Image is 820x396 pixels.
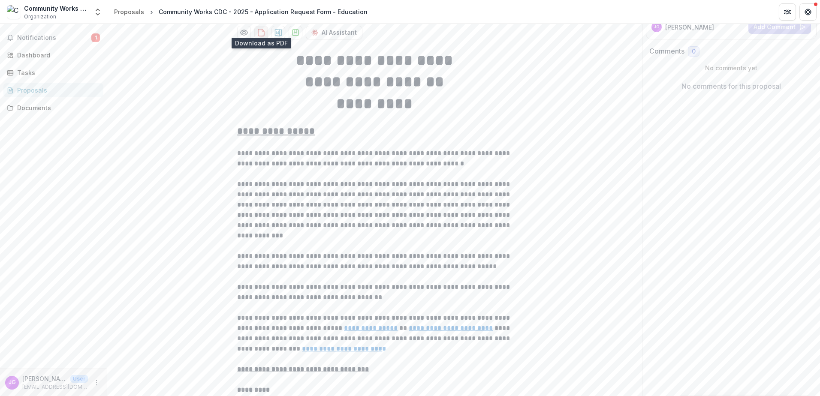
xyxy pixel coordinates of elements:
button: download-proposal [289,26,302,39]
button: Partners [779,3,796,21]
div: Johnny Gentry [9,380,16,385]
span: 1 [91,33,100,42]
button: download-proposal [254,26,268,39]
div: Community Works CDC - 2025 - Application Request Form - Education [159,7,368,16]
div: Documents [17,103,96,112]
span: 0 [692,48,696,55]
div: Proposals [17,86,96,95]
button: download-proposal [271,26,285,39]
button: Preview 93dbdd9f-6934-4a78-8663-cdd8cba14d57-1.pdf [237,26,251,39]
div: Community Works CDC [24,4,88,13]
button: AI Assistant [306,26,362,39]
div: Dashboard [17,51,96,60]
p: No comments for this proposal [681,81,781,91]
button: More [91,378,102,388]
button: Add Comment [748,20,811,34]
p: User [70,375,88,383]
p: No comments yet [649,63,814,72]
a: Tasks [3,66,103,80]
img: Community Works CDC [7,5,21,19]
a: Proposals [111,6,148,18]
button: Notifications1 [3,31,103,45]
nav: breadcrumb [111,6,371,18]
a: Documents [3,101,103,115]
p: [EMAIL_ADDRESS][DOMAIN_NAME] [22,383,88,391]
div: Johnny Gentry [654,25,659,29]
div: Proposals [114,7,144,16]
a: Dashboard [3,48,103,62]
button: Get Help [799,3,817,21]
h2: Comments [649,47,684,55]
p: [PERSON_NAME] [22,374,67,383]
span: Notifications [17,34,91,42]
button: Open entity switcher [92,3,104,21]
a: Proposals [3,83,103,97]
p: [PERSON_NAME] [665,23,714,32]
span: Organization [24,13,56,21]
div: Tasks [17,68,96,77]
